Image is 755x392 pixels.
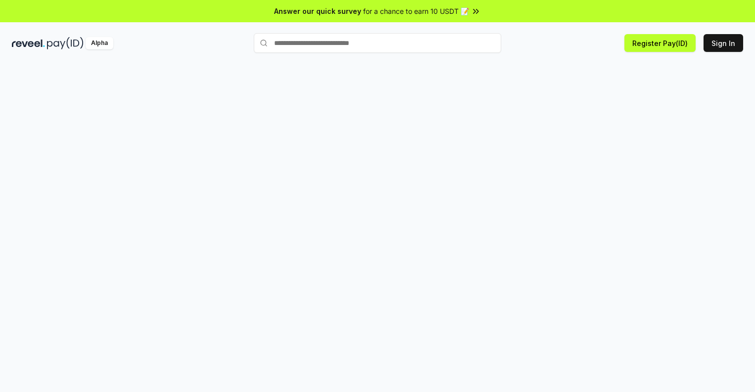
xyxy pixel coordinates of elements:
[47,37,84,49] img: pay_id
[363,6,469,16] span: for a chance to earn 10 USDT 📝
[86,37,113,49] div: Alpha
[624,34,696,52] button: Register Pay(ID)
[704,34,743,52] button: Sign In
[274,6,361,16] span: Answer our quick survey
[12,37,45,49] img: reveel_dark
